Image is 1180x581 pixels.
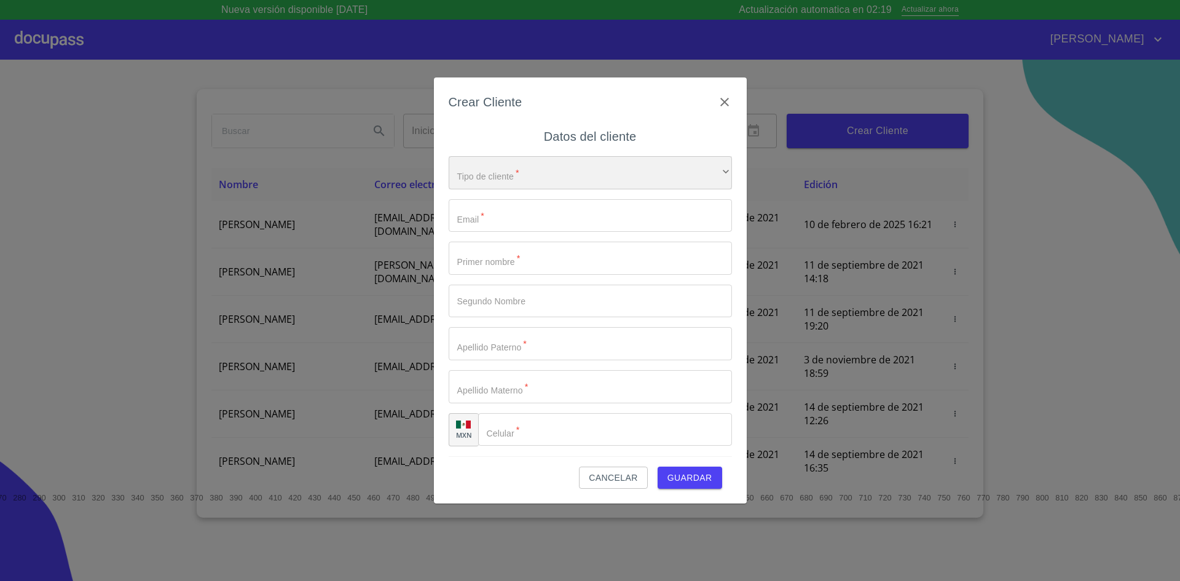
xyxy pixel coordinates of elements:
[658,467,722,489] button: Guardar
[449,156,732,189] div: ​
[449,92,522,112] h6: Crear Cliente
[589,470,637,486] span: Cancelar
[667,470,712,486] span: Guardar
[579,467,647,489] button: Cancelar
[456,421,471,429] img: R93DlvwvvjP9fbrDwZeCRYBHk45OWMq+AAOlFVsxT89f82nwPLnD58IP7+ANJEaWYhP0Tx8kkA0WlQMPQsAAgwAOmBj20AXj6...
[456,430,472,440] p: MXN
[544,127,636,146] h6: Datos del cliente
